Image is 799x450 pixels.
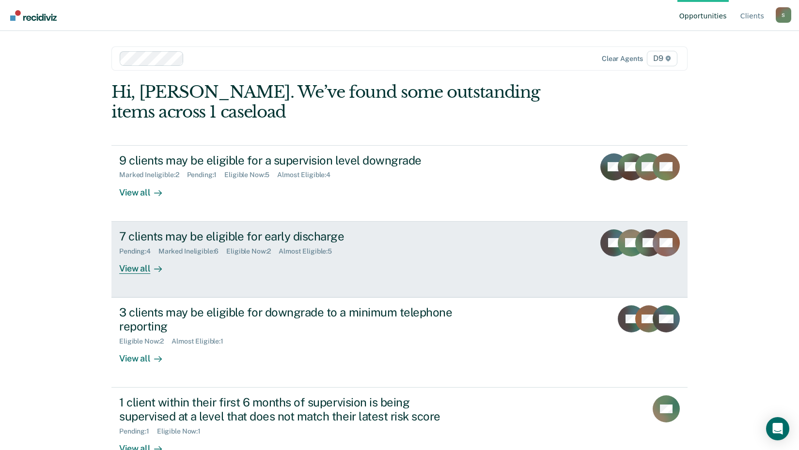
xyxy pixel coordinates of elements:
[111,82,572,122] div: Hi, [PERSON_NAME]. We’ve found some outstanding items across 1 caseload
[279,247,340,255] div: Almost Eligible : 5
[602,55,643,63] div: Clear agents
[157,427,208,435] div: Eligible Now : 1
[119,153,459,167] div: 9 clients may be eligible for a supervision level downgrade
[277,171,338,179] div: Almost Eligible : 4
[119,179,173,198] div: View all
[119,255,173,274] div: View all
[158,247,226,255] div: Marked Ineligible : 6
[766,417,789,440] div: Open Intercom Messenger
[119,247,158,255] div: Pending : 4
[119,171,187,179] div: Marked Ineligible : 2
[226,247,279,255] div: Eligible Now : 2
[187,171,225,179] div: Pending : 1
[172,337,231,345] div: Almost Eligible : 1
[647,51,677,66] span: D9
[119,229,459,243] div: 7 clients may be eligible for early discharge
[111,298,688,388] a: 3 clients may be eligible for downgrade to a minimum telephone reportingEligible Now:2Almost Elig...
[119,395,459,423] div: 1 client within their first 6 months of supervision is being supervised at a level that does not ...
[119,337,172,345] div: Eligible Now : 2
[119,345,173,364] div: View all
[119,305,459,333] div: 3 clients may be eligible for downgrade to a minimum telephone reporting
[776,7,791,23] button: Profile dropdown button
[119,427,157,435] div: Pending : 1
[111,145,688,222] a: 9 clients may be eligible for a supervision level downgradeMarked Ineligible:2Pending:1Eligible N...
[776,7,791,23] div: S
[111,222,688,298] a: 7 clients may be eligible for early dischargePending:4Marked Ineligible:6Eligible Now:2Almost Eli...
[10,10,57,21] img: Recidiviz
[224,171,277,179] div: Eligible Now : 5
